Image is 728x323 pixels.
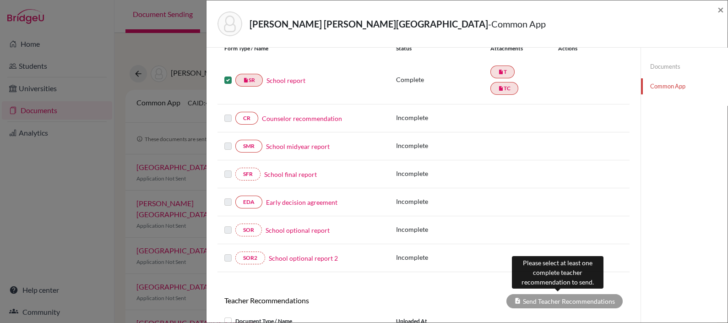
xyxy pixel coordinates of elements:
[235,74,263,87] a: insert_drive_fileSR
[547,44,604,53] div: Actions
[266,76,305,85] a: School report
[717,3,724,16] span: ×
[396,169,490,178] p: Incomplete
[396,75,490,84] p: Complete
[243,77,249,83] i: insert_drive_file
[490,44,547,53] div: Attachments
[250,18,488,29] strong: [PERSON_NAME] [PERSON_NAME][GEOGRAPHIC_DATA]
[235,224,262,236] a: SOR
[396,113,490,122] p: Incomplete
[266,142,330,151] a: School midyear report
[269,253,338,263] a: School optional report 2
[235,112,258,125] a: CR
[490,82,518,95] a: insert_drive_fileTC
[717,4,724,15] button: Close
[235,196,262,208] a: EDA
[498,86,504,91] i: insert_drive_file
[498,69,504,75] i: insert_drive_file
[506,294,623,308] div: Send Teacher Recommendations
[262,114,342,123] a: Counselor recommendation
[396,252,490,262] p: Incomplete
[266,197,337,207] a: Early decision agreement
[235,252,265,264] a: SOR2
[641,59,728,75] a: Documents
[266,225,330,235] a: School optional report
[641,78,728,94] a: Common App
[217,44,389,53] div: Form Type / Name
[396,224,490,234] p: Incomplete
[235,140,262,153] a: SMR
[396,197,490,206] p: Incomplete
[512,256,603,289] div: Please select at least one complete teacher recommendation to send.
[264,170,317,179] a: School final report
[235,168,261,181] a: SFR
[217,296,424,305] h6: Teacher Recommendations
[396,44,490,53] div: Status
[396,141,490,150] p: Incomplete
[490,66,515,78] a: insert_drive_fileT
[488,18,546,29] span: - Common App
